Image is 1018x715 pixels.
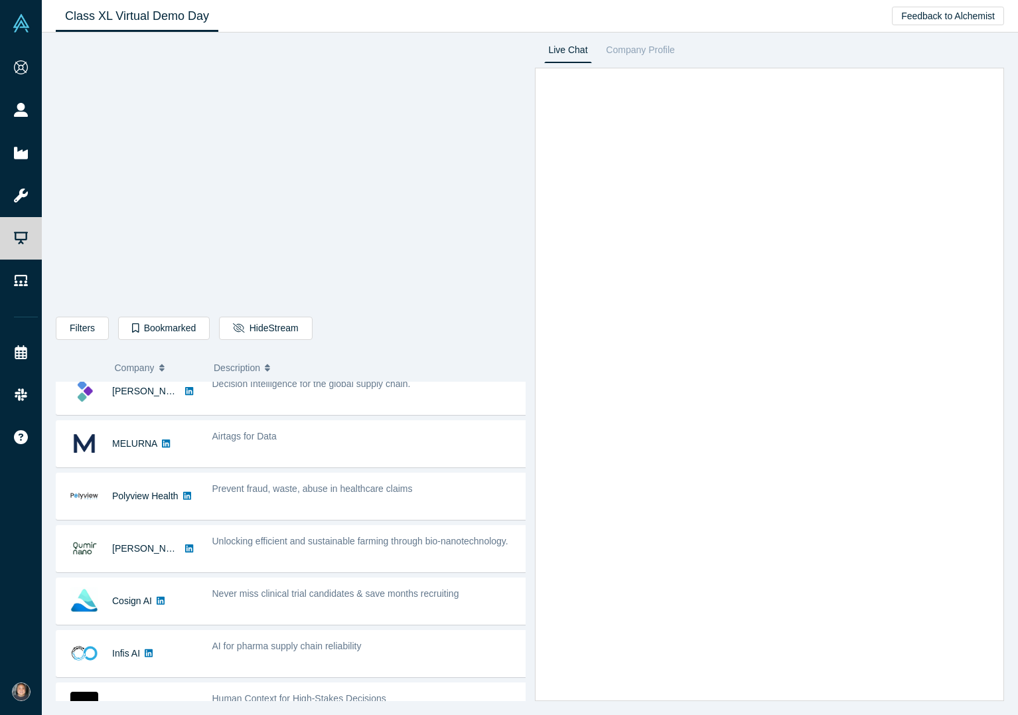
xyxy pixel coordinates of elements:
a: Polyview Health [112,491,179,501]
a: Infis AI [112,648,140,659]
a: Live Chat [544,42,593,63]
img: Alchemist Vault Logo [12,14,31,33]
img: Qumir Nano's Logo [70,534,98,562]
span: Unlocking efficient and sustainable farming through bio-nanotechnology. [212,536,508,546]
img: Jason Hwang's Account [12,682,31,701]
button: Feedback to Alchemist [892,7,1004,25]
a: Company Profile [601,42,679,63]
span: Decision Intelligence for the global supply chain. [212,378,411,389]
img: MELURNA's Logo [70,430,98,457]
img: Cosign AI's Logo [70,587,98,615]
span: Human Context for High-Stakes Decisions [212,693,386,704]
span: Prevent fraud, waste, abuse in healthcare claims [212,483,413,494]
iframe: LiveChat [536,68,1004,700]
img: Infis AI's Logo [70,639,98,667]
span: Description [214,354,260,382]
a: Cosign AI [112,596,152,606]
button: Description [214,354,516,382]
a: Pairity [112,700,138,711]
span: Never miss clinical trial candidates & save months recruiting [212,588,459,599]
span: Company [115,354,155,382]
iframe: Alchemist Class XL Demo Day: Vault [56,43,525,307]
button: HideStream [219,317,312,340]
span: AI for pharma supply chain reliability [212,641,362,651]
a: [PERSON_NAME] [112,386,188,396]
button: Filters [56,317,109,340]
a: MELURNA [112,438,157,449]
a: [PERSON_NAME] [112,543,188,554]
a: Class XL Virtual Demo Day [56,1,218,32]
button: Bookmarked [118,317,210,340]
img: Polyview Health's Logo [70,482,98,510]
button: Company [115,354,200,382]
span: Airtags for Data [212,431,277,441]
img: Kimaru AI's Logo [70,377,98,405]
